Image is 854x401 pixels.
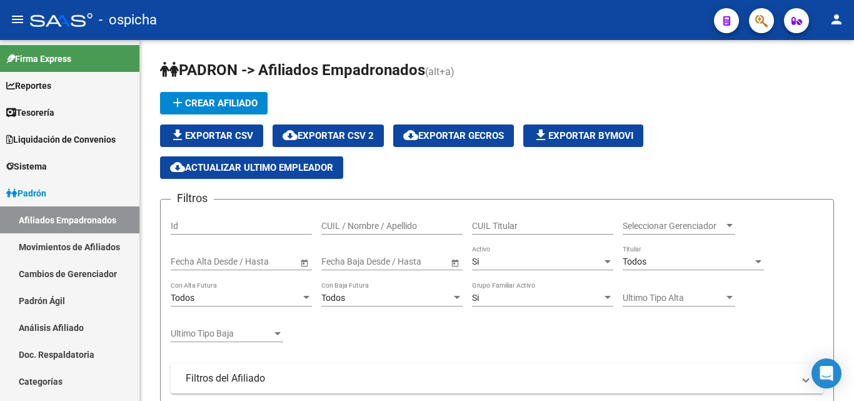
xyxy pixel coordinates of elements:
[298,256,311,269] button: Open calendar
[171,328,272,339] span: Ultimo Tipo Baja
[10,12,25,27] mat-icon: menu
[171,363,823,393] mat-expansion-panel-header: Filtros del Afiliado
[829,12,844,27] mat-icon: person
[6,186,46,200] span: Padrón
[6,52,71,66] span: Firma Express
[170,130,253,141] span: Exportar CSV
[170,128,185,143] mat-icon: file_download
[523,124,643,147] button: Exportar Bymovi
[283,128,298,143] mat-icon: cloud_download
[403,128,418,143] mat-icon: cloud_download
[170,160,185,175] mat-icon: cloud_download
[6,133,116,146] span: Liquidación de Convenios
[171,293,194,303] span: Todos
[99,6,157,34] span: - ospicha
[186,372,793,385] mat-panel-title: Filtros del Afiliado
[321,293,345,303] span: Todos
[472,256,479,266] span: Si
[170,98,258,109] span: Crear Afiliado
[623,293,724,303] span: Ultimo Tipo Alta
[273,124,384,147] button: Exportar CSV 2
[171,256,209,267] input: Start date
[403,130,504,141] span: Exportar GECROS
[6,106,54,119] span: Tesorería
[283,130,374,141] span: Exportar CSV 2
[6,79,51,93] span: Reportes
[393,124,514,147] button: Exportar GECROS
[160,61,425,79] span: PADRON -> Afiliados Empadronados
[472,293,479,303] span: Si
[160,156,343,179] button: Actualizar ultimo Empleador
[811,358,841,388] div: Open Intercom Messenger
[6,160,47,173] span: Sistema
[425,66,455,78] span: (alt+a)
[533,130,633,141] span: Exportar Bymovi
[160,92,268,114] button: Crear Afiliado
[321,256,360,267] input: Start date
[371,256,432,267] input: End date
[171,190,214,207] h3: Filtros
[623,256,646,266] span: Todos
[623,221,724,231] span: Seleccionar Gerenciador
[448,256,461,269] button: Open calendar
[170,95,185,110] mat-icon: add
[170,162,333,173] span: Actualizar ultimo Empleador
[220,256,281,267] input: End date
[160,124,263,147] button: Exportar CSV
[533,128,548,143] mat-icon: file_download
